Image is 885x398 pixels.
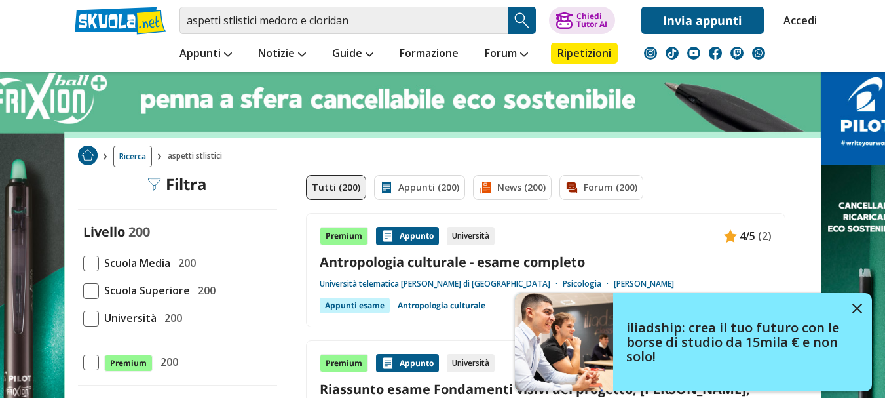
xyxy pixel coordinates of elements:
[99,254,170,271] span: Scuola Media
[381,229,394,243] img: Appunti contenuto
[381,357,394,370] img: Appunti contenuto
[641,7,764,34] a: Invia appunti
[515,293,872,391] a: iliadship: crea il tuo futuro con le borse di studio da 15mila € e non solo!
[380,181,393,194] img: Appunti filtro contenuto
[551,43,618,64] a: Ripetizioni
[565,181,578,194] img: Forum filtro contenuto
[376,354,439,372] div: Appunto
[730,47,744,60] img: twitch
[626,321,842,364] h4: iliadship: crea il tuo futuro con le borse di studio da 15mila € e non solo!
[576,12,607,28] div: Chiedi Tutor AI
[724,229,737,243] img: Appunti contenuto
[179,7,508,34] input: Cerca appunti, riassunti o versioni
[479,181,492,194] img: News filtro contenuto
[255,43,309,66] a: Notizie
[396,43,462,66] a: Formazione
[320,354,368,372] div: Premium
[398,298,485,313] a: Antropologia culturale
[508,7,536,34] button: Search Button
[563,279,614,289] a: Psicologia
[376,227,439,245] div: Appunto
[99,309,157,327] span: Università
[320,253,772,271] a: Antropologia culturale - esame completo
[473,175,552,200] a: News (200)
[644,47,657,60] img: instagram
[374,175,465,200] a: Appunti (200)
[549,7,615,34] button: ChiediTutor AI
[709,47,722,60] img: facebook
[740,228,755,245] span: 4/5
[147,178,160,191] img: Filtra filtri mobile
[159,309,182,327] span: 200
[104,355,153,372] span: Premium
[758,228,772,245] span: (2)
[83,223,125,241] label: Livello
[176,43,235,66] a: Appunti
[329,43,377,66] a: Guide
[687,47,700,60] img: youtube
[173,254,196,271] span: 200
[783,7,811,34] a: Accedi
[447,354,495,372] div: Università
[666,47,679,60] img: tiktok
[113,146,152,167] a: Ricerca
[128,223,150,241] span: 200
[320,279,563,289] a: Università telematica [PERSON_NAME] di [GEOGRAPHIC_DATA]
[447,227,495,245] div: Università
[155,353,178,370] span: 200
[320,298,390,313] div: Appunti esame
[614,279,674,289] a: [PERSON_NAME]
[193,282,216,299] span: 200
[752,47,765,60] img: WhatsApp
[99,282,190,299] span: Scuola Superiore
[852,304,862,313] img: close
[78,146,98,167] a: Home
[78,146,98,165] img: Home
[320,227,368,245] div: Premium
[559,175,643,200] a: Forum (200)
[168,146,227,167] span: aspetti stlistici
[306,175,366,200] a: Tutti (200)
[512,10,532,30] img: Cerca appunti, riassunti o versioni
[147,175,207,193] div: Filtra
[481,43,531,66] a: Forum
